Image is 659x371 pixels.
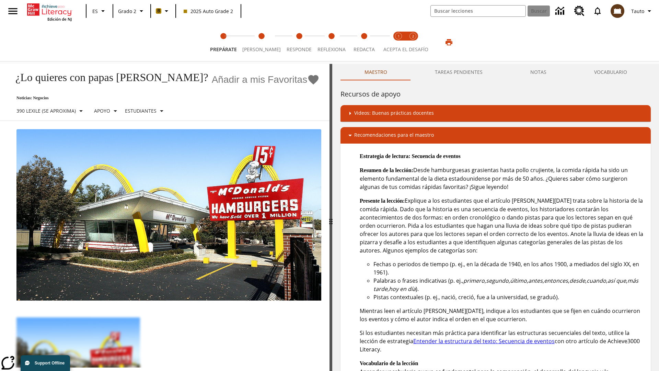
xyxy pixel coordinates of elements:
[510,277,527,284] em: último
[340,127,651,144] div: Recomendaciones para el maestro
[611,4,624,18] img: avatar image
[354,109,434,117] p: Videos: Buenas prácticas docentes
[153,5,173,17] button: Boost El color de la clase es anaranjado claro. Cambiar el color de la clase.
[398,34,400,38] text: 1
[354,46,375,53] span: Redacta
[340,105,651,122] div: Videos: Buenas prácticas docentes
[312,23,351,61] button: Reflexiona step 4 of 5
[589,2,606,20] a: Notificaciones
[360,360,418,366] strong: Vocabulario de la lección
[47,16,72,22] span: Edición de NJ
[16,129,321,301] img: Uno de los primeros locales de McDonald's, con el icónico letrero rojo y los arcos amarillos.
[431,5,525,16] input: Buscar campo
[463,277,485,284] em: primero
[587,277,606,284] em: cuando
[89,5,111,17] button: Lenguaje: ES, Selecciona un idioma
[212,74,308,85] span: Añadir a mis Favoritas
[21,355,70,371] button: Support Offline
[360,329,645,353] p: Si los estudiantes necesitan más práctica para identificar las estructuras secuenciales del texto...
[360,196,645,255] p: Explique a los estudiantes que el artículo [PERSON_NAME][DATE] trata sobre la historia de la comi...
[403,23,423,61] button: Acepta el desafío contesta step 2 of 2
[157,7,160,15] span: B
[340,64,651,80] div: Instructional Panel Tabs
[125,107,157,114] p: Estudiantes
[94,107,110,114] p: Apoyo
[14,105,88,117] button: Seleccione Lexile, 390 Lexile (Se aproxima)
[360,198,405,204] strong: Presente la lección:
[16,107,76,114] p: 390 Lexile (Se aproxima)
[317,46,346,53] span: Reflexiona
[242,46,281,53] span: [PERSON_NAME]
[373,293,645,301] li: Pistas contextuales (p. ej., nació, creció, fue a la universidad, se graduó).
[8,71,208,84] h1: ¿Lo quieres con papas [PERSON_NAME]?
[631,8,644,15] span: Tauto
[373,277,645,293] li: Palabras o frases indicativas (p. ej., , , , , , , , , , ).
[360,167,413,173] strong: Resumen de la lección:
[413,337,555,345] a: Entender la estructura del texto: Secuencia de eventos
[27,2,72,22] div: Portada
[184,8,233,15] span: 2025 Auto Grade 2
[486,277,509,284] em: segundo
[438,36,460,48] button: Imprimir
[91,105,122,117] button: Tipo de apoyo, Apoyo
[210,46,237,53] span: Prepárate
[122,105,169,117] button: Seleccionar estudiante
[412,34,414,38] text: 2
[551,2,570,21] a: Centro de información
[569,277,585,284] em: desde
[237,23,286,61] button: Lee step 2 of 5
[92,8,98,15] span: ES
[3,1,23,21] button: Abrir el menú lateral
[570,2,589,20] a: Centro de recursos, Se abrirá en una pestaña nueva.
[354,131,434,139] p: Recomendaciones para el maestro
[411,64,506,80] button: TAREAS PENDIENTES
[8,95,320,101] p: Noticias: Negocios
[340,89,651,100] h6: Recursos de apoyo
[389,23,408,61] button: Acepta el desafío lee step 1 of 2
[544,277,568,284] em: entonces
[383,46,428,53] span: ACEPTA EL DESAFÍO
[373,260,645,277] li: Fechas o periodos de tiempo (p. ej., en la década de 1940, en los años 1900, a mediados del siglo...
[35,361,65,366] span: Support Offline
[360,307,645,323] p: Mientras leen el artículo [PERSON_NAME][DATE], indique a los estudiantes que se fijen en cuándo o...
[608,277,626,284] em: así que
[329,64,332,371] div: Pulsa la tecla de intro o la barra espaciadora y luego presiona las flechas de derecha e izquierd...
[389,285,416,293] em: hoy en día
[506,64,570,80] button: NOTAS
[281,23,317,61] button: Responde step 3 of 5
[570,64,651,80] button: VOCABULARIO
[628,5,656,17] button: Perfil/Configuración
[528,277,543,284] em: antes
[212,74,320,86] button: Añadir a mis Favoritas - ¿Lo quieres con papas fritas?
[332,64,659,371] div: activity
[360,166,645,191] p: Desde hamburguesas grasientas hasta pollo crujiente, la comida rápida ha sido un elemento fundame...
[606,2,628,20] button: Escoja un nuevo avatar
[287,46,312,53] span: Responde
[205,23,242,61] button: Prepárate step 1 of 5
[118,8,136,15] span: Grado 2
[360,153,461,159] strong: Estrategia de lectura: Secuencia de eventos
[340,64,411,80] button: Maestro
[346,23,382,61] button: Redacta step 5 of 5
[115,5,148,17] button: Grado: Grado 2, Elige un grado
